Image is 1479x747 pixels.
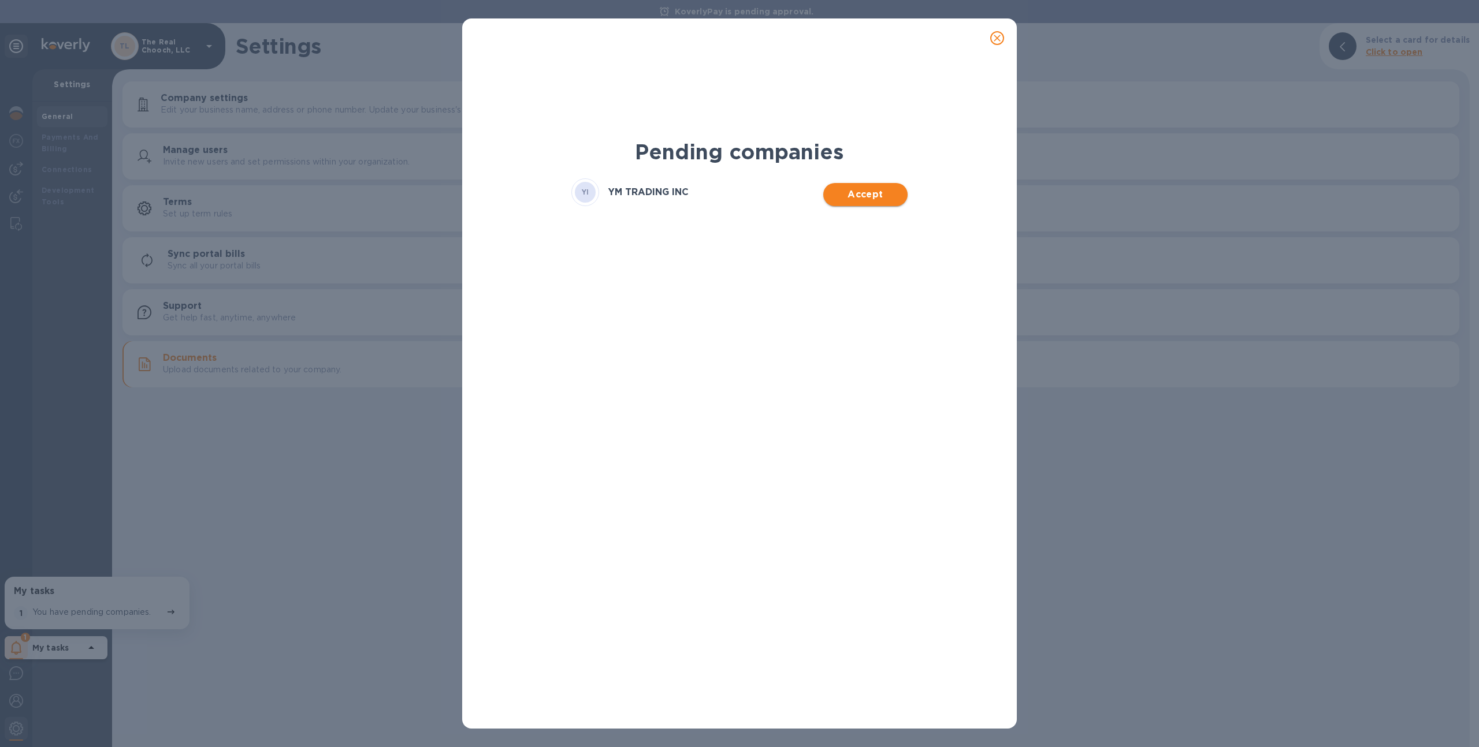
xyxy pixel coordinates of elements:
b: YI [582,188,589,196]
b: Pending companies [635,139,843,165]
button: Accept [823,183,907,206]
button: close [983,24,1011,52]
h3: YM TRADING INC [608,187,689,198]
span: Accept [833,188,898,201]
